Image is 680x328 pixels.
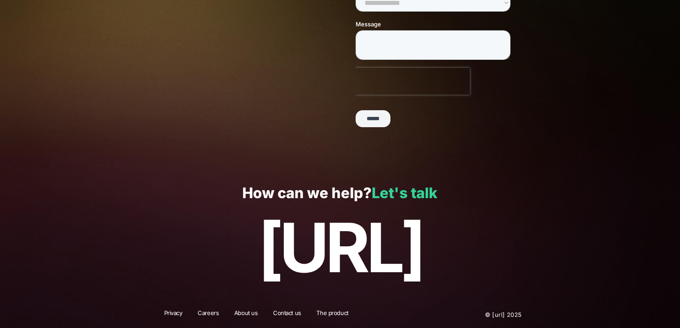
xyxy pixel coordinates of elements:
[158,309,188,320] a: Privacy
[19,209,660,286] p: [URL]
[372,184,437,202] a: Let's talk
[228,309,264,320] a: About us
[267,309,307,320] a: Contact us
[431,309,522,320] p: © [URL] 2025
[192,309,224,320] a: Careers
[311,309,354,320] a: The product
[19,185,660,202] p: How can we help?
